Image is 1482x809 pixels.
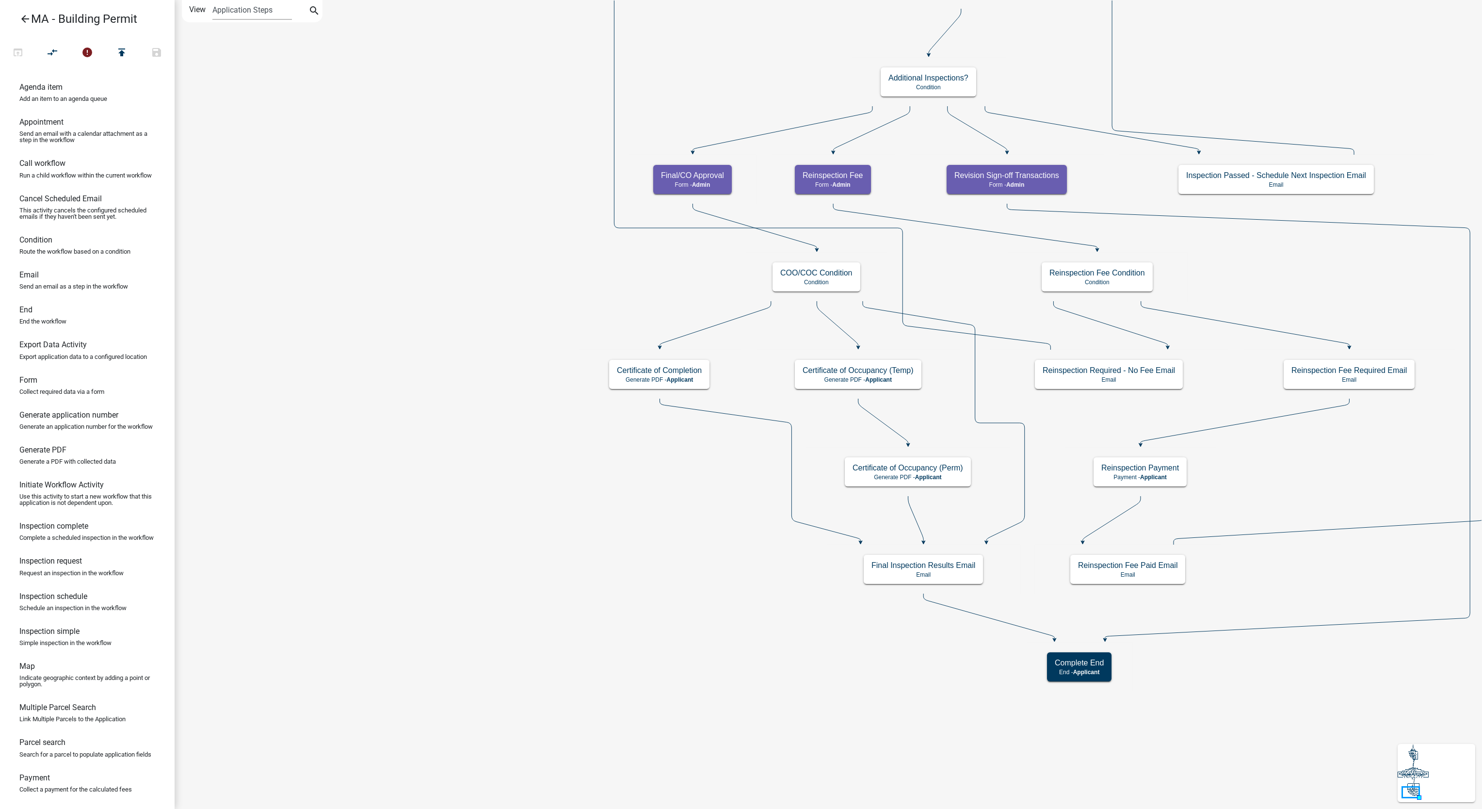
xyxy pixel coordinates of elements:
[888,73,968,82] h5: Additional Inspections?
[865,376,892,383] span: Applicant
[19,480,104,489] h6: Initiate Workflow Activity
[19,13,31,27] i: arrow_back
[104,43,139,64] button: Publish
[19,248,130,255] p: Route the workflow based on a condition
[1291,376,1407,383] p: Email
[19,130,155,143] p: Send an email with a calendar attachment as a step in the workflow
[1055,658,1104,667] h5: Complete End
[853,463,963,472] h5: Certificate of Occupancy (Perm)
[0,43,35,64] button: Test Workflow
[116,47,128,60] i: publish
[661,181,724,188] p: Form -
[19,159,65,168] h6: Call workflow
[70,43,105,64] button: 1 problems in this workflow
[1043,376,1175,383] p: Email
[1101,474,1179,481] p: Payment -
[661,171,724,180] h5: Final/CO Approval
[306,4,322,19] button: search
[19,423,153,430] p: Generate an application number for the workflow
[19,354,147,360] p: Export application data to a configured location
[19,270,39,279] h6: Email
[954,181,1059,188] p: Form -
[19,207,155,220] p: This activity cancels the configured scheduled emails if they haven't been sent yet.
[915,474,942,481] span: Applicant
[12,47,24,60] i: open_in_browser
[19,445,66,454] h6: Generate PDF
[19,388,104,395] p: Collect required data via a form
[19,493,155,506] p: Use this activity to start a new workflow that this application is not dependent upon.
[19,375,37,385] h6: Form
[871,571,975,578] p: Email
[1043,366,1175,375] h5: Reinspection Required - No Fee Email
[780,279,853,286] p: Condition
[1186,181,1366,188] p: Email
[692,181,710,188] span: Admin
[1049,268,1145,277] h5: Reinspection Fee Condition
[853,474,963,481] p: Generate PDF -
[19,751,151,758] p: Search for a parcel to populate application fields
[139,43,174,64] button: Save
[1055,669,1104,676] p: End -
[35,43,70,64] button: Auto Layout
[1291,366,1407,375] h5: Reinspection Fee Required Email
[1006,181,1024,188] span: Admin
[8,8,159,30] a: MA - Building Permit
[19,716,126,722] p: Link Multiple Parcels to the Application
[19,570,124,576] p: Request an inspection in the workflow
[667,376,693,383] span: Applicant
[19,738,65,747] h6: Parcel search
[19,283,128,290] p: Send an email as a step in the workflow
[954,171,1059,180] h5: Revision Sign-off Transactions
[19,534,154,541] p: Complete a scheduled inspection in the workflow
[617,376,702,383] p: Generate PDF -
[19,627,80,636] h6: Inspection simple
[19,318,66,324] p: End the workflow
[1186,171,1366,180] h5: Inspection Passed - Schedule Next Inspection Email
[19,786,132,793] p: Collect a payment for the calculated fees
[832,181,850,188] span: Admin
[151,47,162,60] i: save
[0,43,174,66] div: Workflow actions
[19,703,96,712] h6: Multiple Parcel Search
[888,84,968,91] p: Condition
[19,556,82,566] h6: Inspection request
[1078,561,1177,570] h5: Reinspection Fee Paid Email
[19,340,87,349] h6: Export Data Activity
[19,773,50,782] h6: Payment
[19,82,63,92] h6: Agenda item
[803,376,914,383] p: Generate PDF -
[19,235,52,244] h6: Condition
[617,366,702,375] h5: Certificate of Completion
[19,521,88,531] h6: Inspection complete
[1049,279,1145,286] p: Condition
[871,561,975,570] h5: Final Inspection Results Email
[1101,463,1179,472] h5: Reinspection Payment
[19,96,107,102] p: Add an item to an agenda queue
[19,172,152,178] p: Run a child workflow within the current workflow
[19,117,64,127] h6: Appointment
[803,181,863,188] p: Form -
[19,410,118,420] h6: Generate application number
[1140,474,1167,481] span: Applicant
[1073,669,1100,676] span: Applicant
[803,366,914,375] h5: Certificate of Occupancy (Temp)
[81,47,93,60] i: error
[803,171,863,180] h5: Reinspection Fee
[19,194,102,203] h6: Cancel Scheduled Email
[19,662,35,671] h6: Map
[19,458,116,465] p: Generate a PDF with collected data
[780,268,853,277] h5: COO/COC Condition
[308,5,320,18] i: search
[19,640,112,646] p: Simple inspection in the workflow
[19,605,127,611] p: Schedule an inspection in the workflow
[19,305,32,314] h6: End
[19,592,87,601] h6: Inspection schedule
[19,675,155,687] p: Indicate geographic context by adding a point or polygon.
[47,47,59,60] i: compare_arrows
[1078,571,1177,578] p: Email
